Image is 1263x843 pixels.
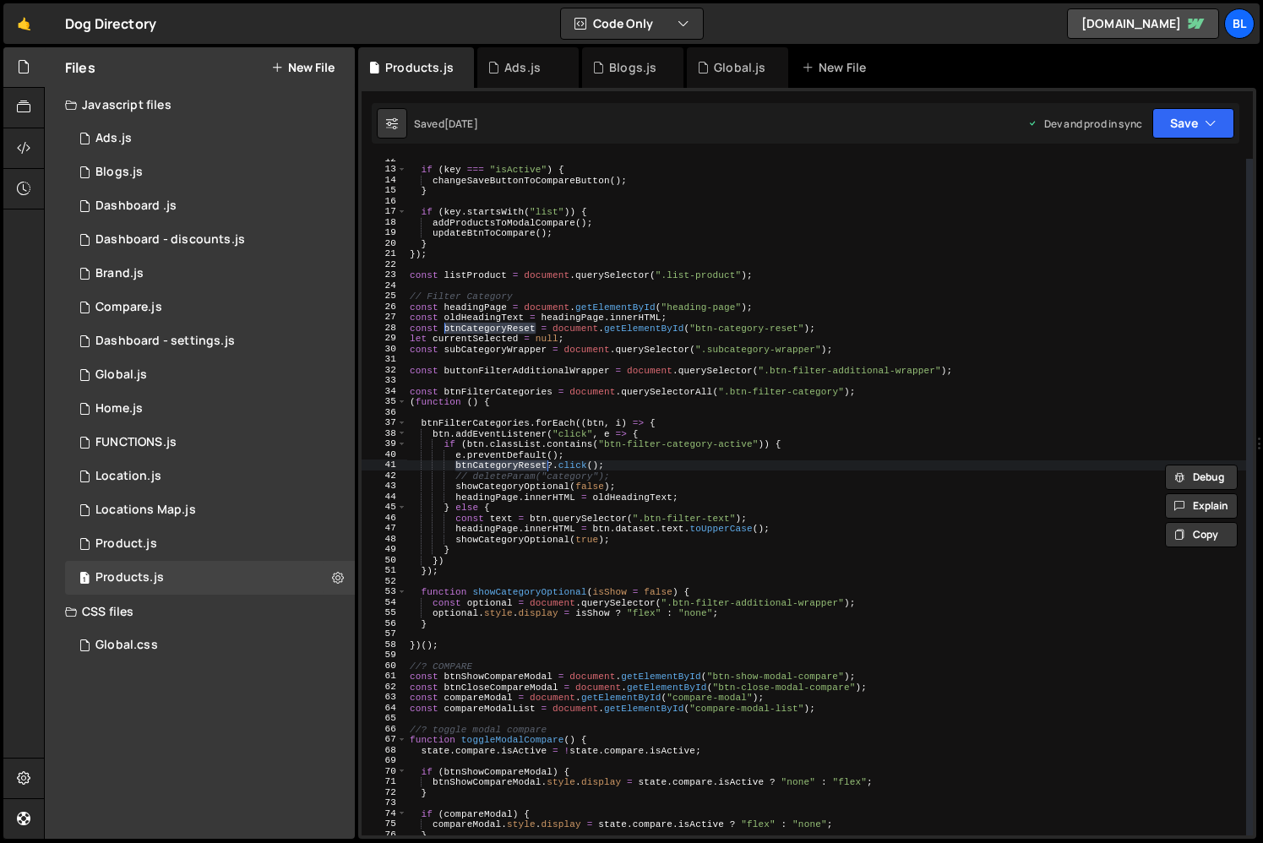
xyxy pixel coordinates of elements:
[65,392,355,426] div: 16220/44319.js
[362,248,407,259] div: 21
[95,570,164,585] div: Products.js
[362,375,407,386] div: 33
[362,502,407,513] div: 45
[362,396,407,407] div: 35
[362,576,407,587] div: 52
[385,59,454,76] div: Products.js
[609,59,656,76] div: Blogs.js
[714,59,765,76] div: Global.js
[45,595,355,628] div: CSS files
[65,358,355,392] div: 16220/43681.js
[65,14,156,34] div: Dog Directory
[65,189,355,223] div: 16220/46559.js
[802,59,873,76] div: New File
[362,354,407,365] div: 31
[362,808,407,819] div: 74
[362,703,407,714] div: 64
[362,534,407,545] div: 48
[1165,522,1238,547] button: Copy
[362,291,407,302] div: 25
[362,523,407,534] div: 47
[561,8,703,39] button: Code Only
[362,344,407,355] div: 30
[95,334,235,349] div: Dashboard - settings.js
[362,470,407,481] div: 42
[95,165,143,180] div: Blogs.js
[362,280,407,291] div: 24
[362,713,407,724] div: 65
[95,469,161,484] div: Location.js
[362,386,407,397] div: 34
[362,312,407,323] div: 27
[95,131,132,146] div: Ads.js
[362,829,407,840] div: 76
[65,257,355,291] div: 16220/44394.js
[45,88,355,122] div: Javascript files
[95,536,157,552] div: Product.js
[362,607,407,618] div: 55
[65,426,355,460] div: 16220/44477.js
[362,819,407,829] div: 75
[362,745,407,756] div: 68
[362,217,407,228] div: 18
[362,766,407,777] div: 70
[1067,8,1219,39] a: [DOMAIN_NAME]
[362,206,407,217] div: 17
[271,61,335,74] button: New File
[95,300,162,315] div: Compare.js
[79,573,90,586] span: 1
[1165,493,1238,519] button: Explain
[362,407,407,418] div: 36
[362,449,407,460] div: 40
[362,428,407,439] div: 38
[414,117,478,131] div: Saved
[362,650,407,661] div: 59
[362,227,407,238] div: 19
[362,269,407,280] div: 23
[65,561,355,595] div: 16220/44324.js
[65,155,355,189] div: 16220/44321.js
[504,59,541,76] div: Ads.js
[3,3,45,44] a: 🤙
[95,367,147,383] div: Global.js
[65,527,355,561] div: 16220/44393.js
[362,438,407,449] div: 39
[444,117,478,131] div: [DATE]
[1152,108,1234,139] button: Save
[362,333,407,344] div: 29
[65,223,355,257] div: 16220/46573.js
[95,266,144,281] div: Brand.js
[362,302,407,313] div: 26
[362,513,407,524] div: 46
[95,435,177,450] div: FUNCTIONS.js
[362,618,407,629] div: 56
[362,196,407,207] div: 16
[1165,465,1238,490] button: Debug
[362,586,407,597] div: 53
[362,175,407,186] div: 14
[362,797,407,808] div: 73
[362,724,407,735] div: 66
[362,417,407,428] div: 37
[362,671,407,682] div: 61
[362,787,407,798] div: 72
[362,734,407,745] div: 67
[362,755,407,766] div: 69
[1224,8,1255,39] a: Bl
[362,492,407,503] div: 44
[65,460,355,493] : 16220/43679.js
[95,199,177,214] div: Dashboard .js
[362,544,407,555] div: 49
[362,238,407,249] div: 20
[65,122,355,155] div: 16220/47090.js
[362,323,407,334] div: 28
[362,185,407,196] div: 15
[95,401,143,416] div: Home.js
[95,638,158,653] div: Global.css
[65,493,355,527] div: 16220/43680.js
[362,154,407,165] div: 12
[95,503,196,518] div: Locations Map.js
[362,628,407,639] div: 57
[362,259,407,270] div: 22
